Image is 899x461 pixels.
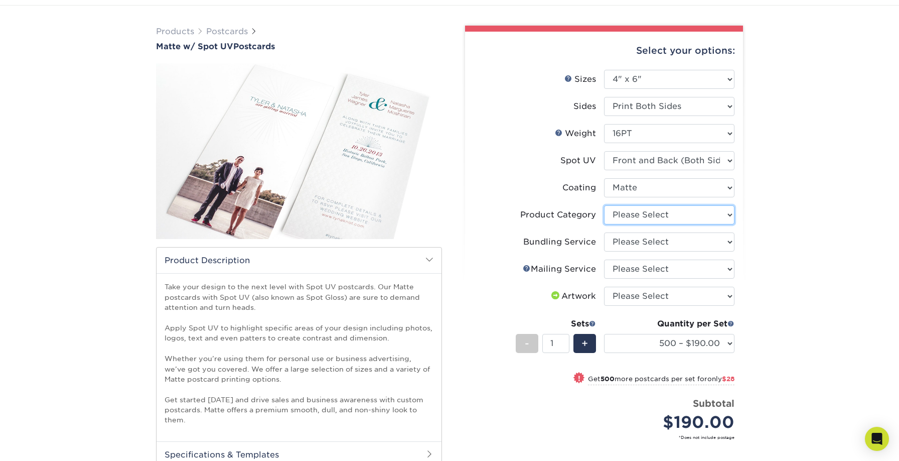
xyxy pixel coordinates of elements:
[549,290,596,302] div: Artwork
[560,155,596,167] div: Spot UV
[555,128,596,140] div: Weight
[156,27,194,36] a: Products
[588,375,734,385] small: Get more postcards per set for
[573,100,596,112] div: Sides
[562,182,596,194] div: Coating
[157,248,441,273] h2: Product Description
[707,375,734,383] span: only
[206,27,248,36] a: Postcards
[612,410,734,434] div: $190.00
[165,282,433,425] p: Take your design to the next level with Spot UV postcards. Our Matte postcards with Spot UV (also...
[156,42,442,51] a: Matte w/ Spot UVPostcards
[523,263,596,275] div: Mailing Service
[722,375,734,383] span: $28
[865,427,889,451] div: Open Intercom Messenger
[156,49,442,254] img: Matte w/ Spot UV 01
[693,398,734,409] strong: Subtotal
[516,318,596,330] div: Sets
[473,32,735,70] div: Select your options:
[581,336,588,351] span: +
[520,209,596,221] div: Product Category
[578,373,580,384] span: !
[525,336,529,351] span: -
[604,318,734,330] div: Quantity per Set
[481,434,734,440] small: *Does not include postage
[156,42,442,51] h1: Postcards
[601,375,615,383] strong: 500
[156,42,233,51] span: Matte w/ Spot UV
[564,73,596,85] div: Sizes
[523,236,596,248] div: Bundling Service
